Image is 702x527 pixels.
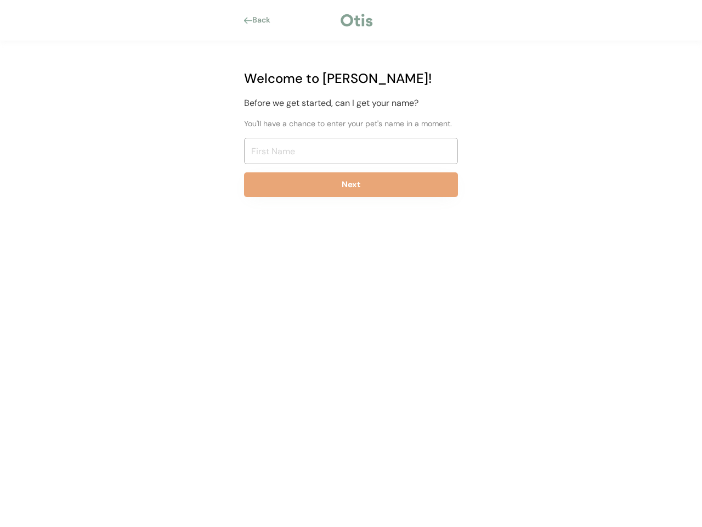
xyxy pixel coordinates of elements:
div: Before we get started, can I get your name? [244,97,458,110]
div: You'll have a chance to enter your pet's name in a moment. [244,118,458,130]
div: Back [252,15,277,26]
button: Next [244,172,458,197]
input: First Name [244,138,458,164]
div: Welcome to [PERSON_NAME]! [244,69,458,88]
